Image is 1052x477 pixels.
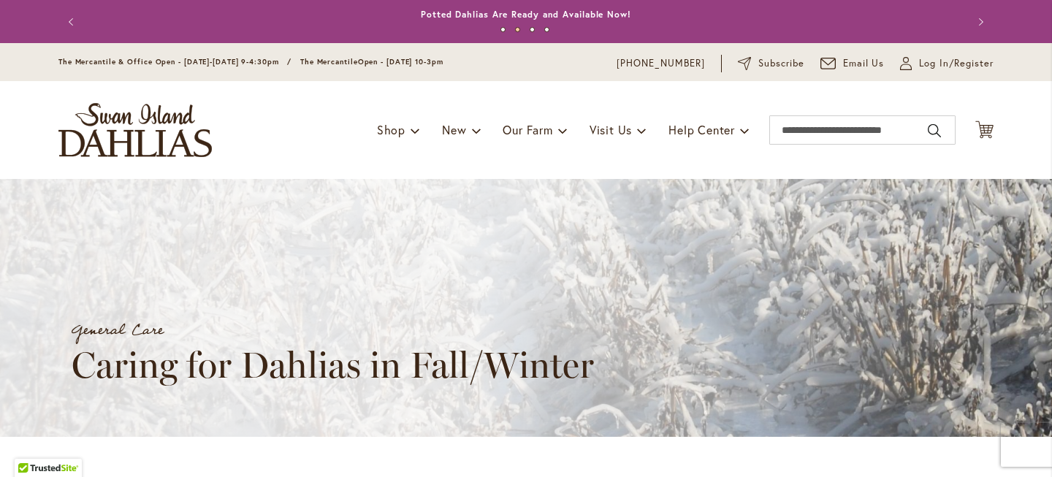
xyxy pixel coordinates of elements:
a: Email Us [820,56,885,71]
span: The Mercantile & Office Open - [DATE]-[DATE] 9-4:30pm / The Mercantile [58,57,358,66]
a: Log In/Register [900,56,994,71]
span: Our Farm [503,122,552,137]
button: 4 of 4 [544,27,549,32]
a: Subscribe [738,56,804,71]
a: store logo [58,103,212,157]
h1: Caring for Dahlias in Fall/Winter [72,344,773,386]
span: Shop [377,122,405,137]
a: Potted Dahlias Are Ready and Available Now! [421,9,631,20]
button: Previous [58,7,88,37]
button: Next [964,7,994,37]
button: 1 of 4 [500,27,506,32]
span: Subscribe [758,56,804,71]
span: Help Center [668,122,735,137]
span: Log In/Register [919,56,994,71]
span: New [442,122,466,137]
button: 2 of 4 [515,27,520,32]
span: Email Us [843,56,885,71]
button: 3 of 4 [530,27,535,32]
span: Open - [DATE] 10-3pm [358,57,443,66]
span: Visit Us [590,122,632,137]
a: [PHONE_NUMBER] [617,56,705,71]
a: General Care [72,316,163,344]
